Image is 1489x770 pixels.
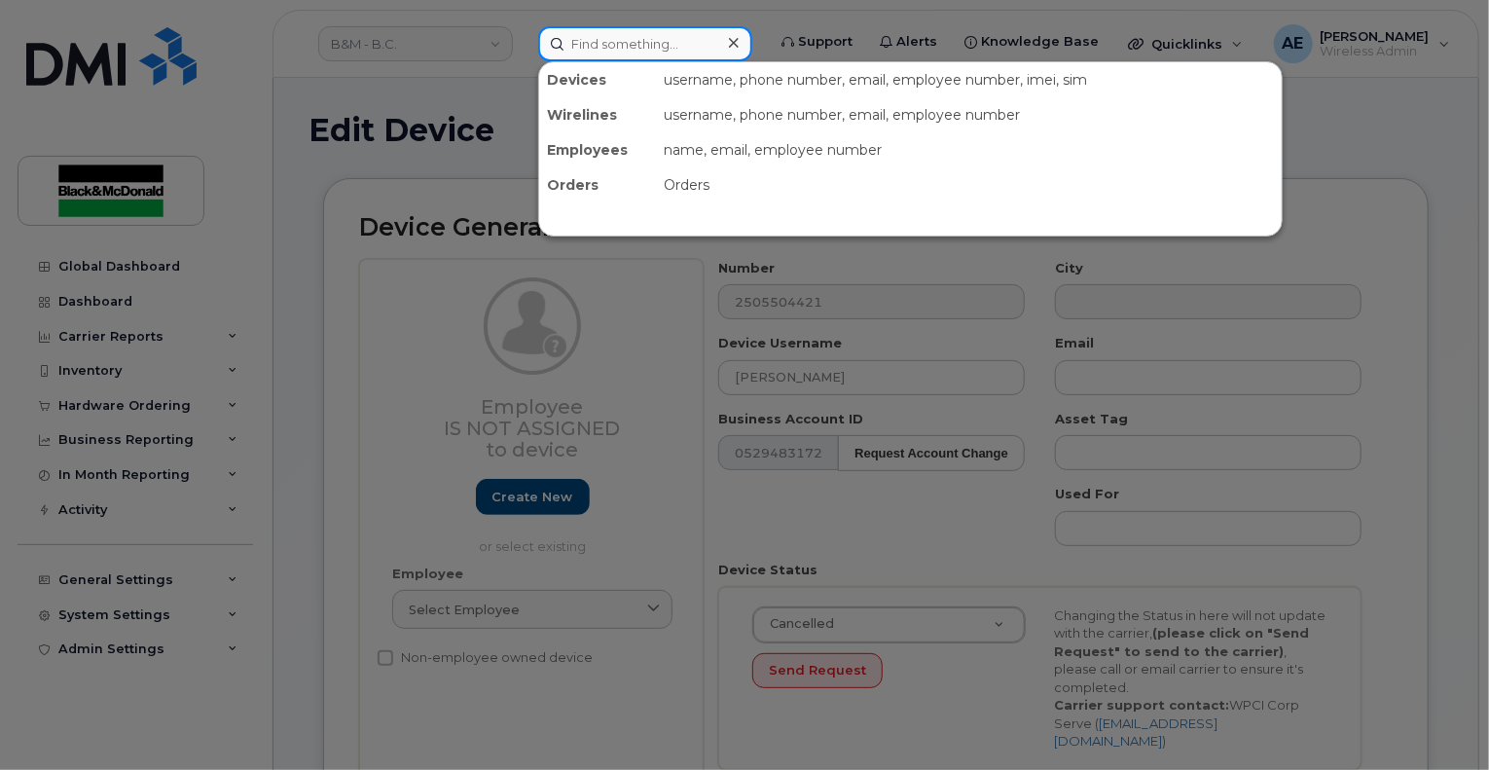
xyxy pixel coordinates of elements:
[656,132,1282,167] div: name, email, employee number
[656,167,1282,202] div: Orders
[539,62,656,97] div: Devices
[656,62,1282,97] div: username, phone number, email, employee number, imei, sim
[539,167,656,202] div: Orders
[539,97,656,132] div: Wirelines
[539,132,656,167] div: Employees
[656,97,1282,132] div: username, phone number, email, employee number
